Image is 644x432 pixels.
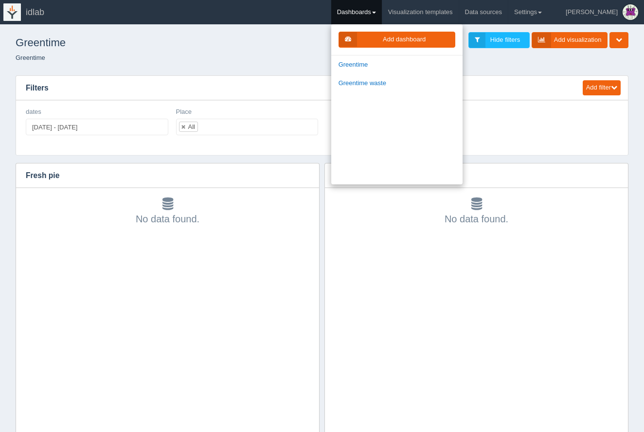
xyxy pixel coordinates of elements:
div: No data found. [335,198,618,226]
img: Profile Picture [623,4,638,20]
h3: Filters [16,76,573,100]
label: dates [26,108,41,117]
a: Add visualization [532,32,608,48]
a: Add dashboard [339,32,455,48]
span: idlab [26,7,44,17]
a: Hide filters [468,32,530,48]
div: All [188,124,195,130]
a: Greentime waste [331,74,463,93]
h1: Greentime [16,32,322,54]
button: Add filter [583,80,621,95]
li: Greentime [16,54,45,63]
div: [PERSON_NAME] [566,2,618,22]
span: Hide filters [490,36,520,43]
img: logo-icon-white-65218e21b3e149ebeb43c0d521b2b0920224ca4d96276e4423216f8668933697.png [3,3,21,21]
h3: Meilleures ventes [325,163,613,188]
a: Greentime [331,55,463,74]
label: Place [176,108,192,117]
div: No data found. [26,198,309,226]
h3: Fresh pie [16,163,304,188]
